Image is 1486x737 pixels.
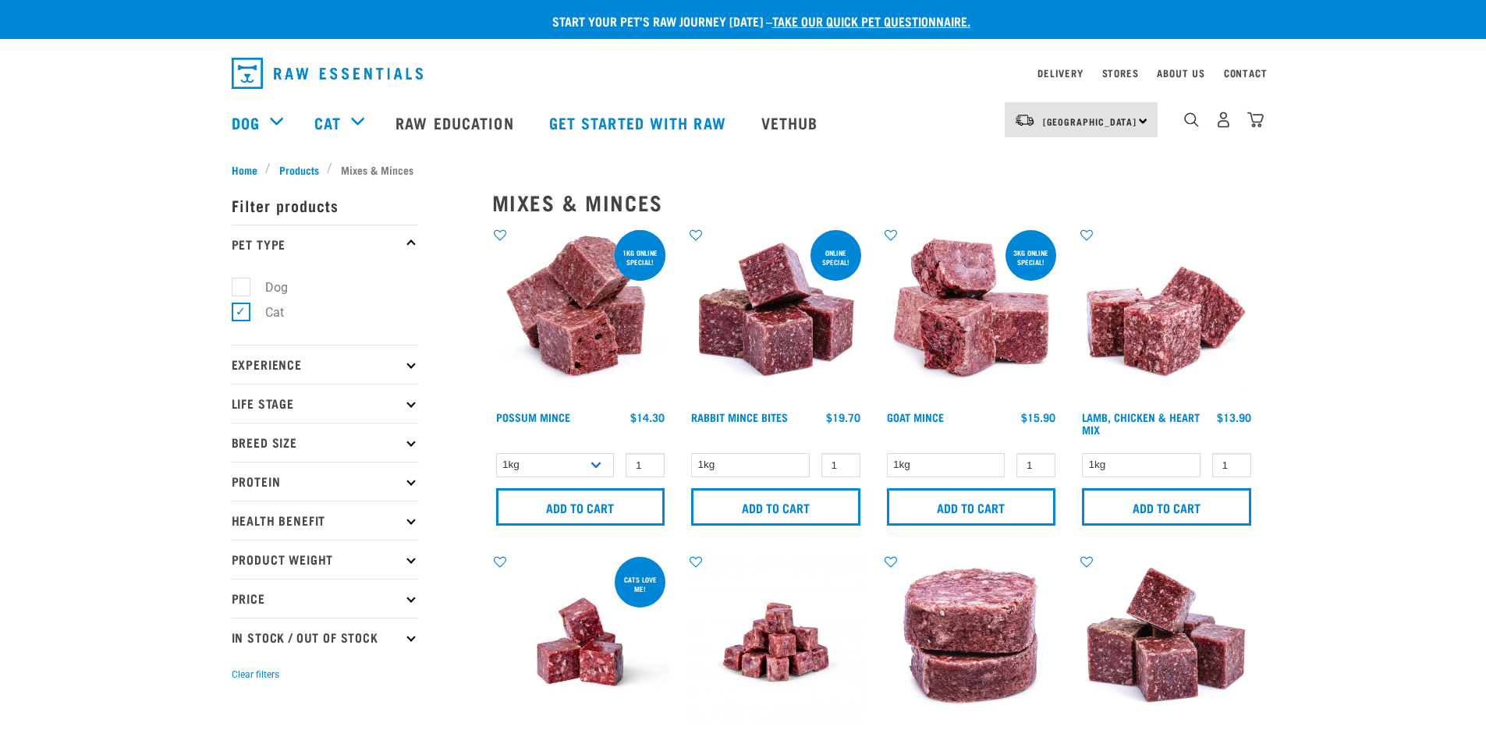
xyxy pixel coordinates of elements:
img: Raw Essentials Logo [232,58,423,89]
p: Breed Size [232,423,419,462]
h2: Mixes & Minces [492,190,1255,214]
span: [GEOGRAPHIC_DATA] [1043,119,1137,124]
p: Health Benefit [232,501,419,540]
div: Cats love me! [615,568,665,601]
a: Cat [314,111,341,134]
div: 1kg online special! [615,241,665,274]
div: $19.70 [826,411,860,423]
p: Product Weight [232,540,419,579]
div: $15.90 [1021,411,1055,423]
p: In Stock / Out Of Stock [232,618,419,657]
img: Chicken Rabbit Heart 1609 [687,554,864,731]
input: 1 [821,453,860,477]
a: Lamb, Chicken & Heart Mix [1082,414,1200,432]
a: About Us [1157,70,1204,76]
a: Rabbit Mince Bites [691,414,788,420]
button: Clear filters [232,668,279,682]
span: Home [232,161,257,178]
input: 1 [1016,453,1055,477]
input: 1 [626,453,665,477]
img: Raw Essentials 2024 July2572 Beef Wallaby Heart [492,554,669,731]
a: Goat Mince [887,414,944,420]
a: Products [271,161,327,178]
nav: dropdown navigation [219,51,1268,95]
p: Price [232,579,419,618]
p: Protein [232,462,419,501]
img: Pile Of Cubed Hare Heart For Pets [1078,554,1255,731]
a: Get started with Raw [534,91,746,154]
a: Stores [1102,70,1139,76]
input: 1 [1212,453,1251,477]
a: Dog [232,111,260,134]
img: home-icon@2x.png [1247,112,1264,128]
img: 1102 Possum Mince 01 [492,227,669,404]
div: $14.30 [630,411,665,423]
p: Pet Type [232,225,419,264]
img: home-icon-1@2x.png [1184,112,1199,127]
img: van-moving.png [1014,113,1035,127]
a: Home [232,161,266,178]
img: 1077 Wild Goat Mince 01 [883,227,1060,404]
a: Vethub [746,91,838,154]
nav: breadcrumbs [232,161,1255,178]
p: Experience [232,345,419,384]
a: Delivery [1037,70,1083,76]
input: Add to cart [1082,488,1251,526]
a: take our quick pet questionnaire. [772,17,970,24]
a: Possum Mince [496,414,570,420]
label: Cat [240,303,290,322]
a: Raw Education [380,91,533,154]
p: Filter products [232,186,419,225]
img: Whole Minced Rabbit Cubes 01 [687,227,864,404]
div: $13.90 [1217,411,1251,423]
label: Dog [240,278,294,297]
img: user.png [1215,112,1232,128]
a: Contact [1224,70,1268,76]
img: 1124 Lamb Chicken Heart Mix 01 [1078,227,1255,404]
div: 3kg online special! [1005,241,1056,274]
span: Products [279,161,319,178]
input: Add to cart [691,488,860,526]
div: ONLINE SPECIAL! [810,241,861,274]
img: Chicken and Heart Medallions [883,554,1060,731]
input: Add to cart [496,488,665,526]
input: Add to cart [887,488,1056,526]
p: Life Stage [232,384,419,423]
